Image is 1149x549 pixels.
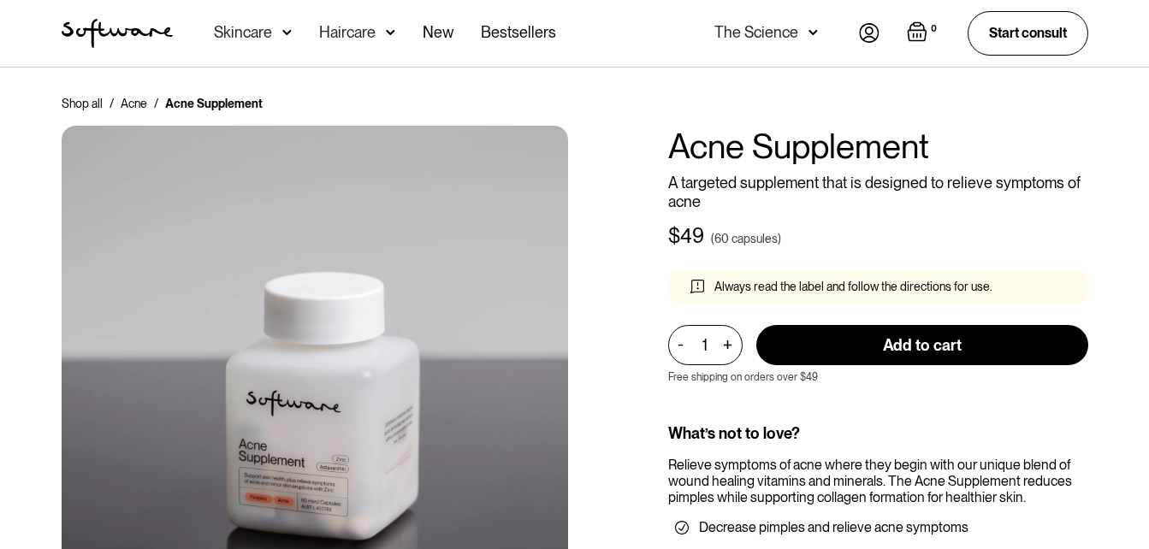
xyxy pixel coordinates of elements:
[968,11,1088,55] a: Start consult
[675,519,1081,536] li: Decrease pimples and relieve acne symptoms
[808,24,818,41] img: arrow down
[154,95,158,112] div: /
[214,24,272,41] div: Skincare
[756,325,1088,365] input: Add to cart
[680,224,704,249] div: 49
[668,371,818,383] p: Free shipping on orders over $49
[282,24,292,41] img: arrow down
[668,457,1088,506] div: Relieve symptoms of acne where they begin with our unique blend of wound healing vitamins and min...
[319,24,376,41] div: Haircare
[668,126,1088,167] h1: Acne Supplement
[110,95,114,112] div: /
[927,21,940,37] div: 0
[711,230,781,247] div: (60 capsules)
[165,95,263,112] div: Acne Supplement
[386,24,395,41] img: arrow down
[668,174,1088,210] p: A targeted supplement that is designed to relieve symptoms of acne
[719,335,737,355] div: +
[62,95,103,112] a: Shop all
[714,24,798,41] div: The Science
[121,95,147,112] a: Acne
[62,19,173,48] img: Software Logo
[668,224,680,249] div: $
[714,280,992,294] div: Always read the label and follow the directions for use.
[907,21,940,45] a: Open cart
[678,335,689,354] div: -
[668,424,1088,443] div: What’s not to love?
